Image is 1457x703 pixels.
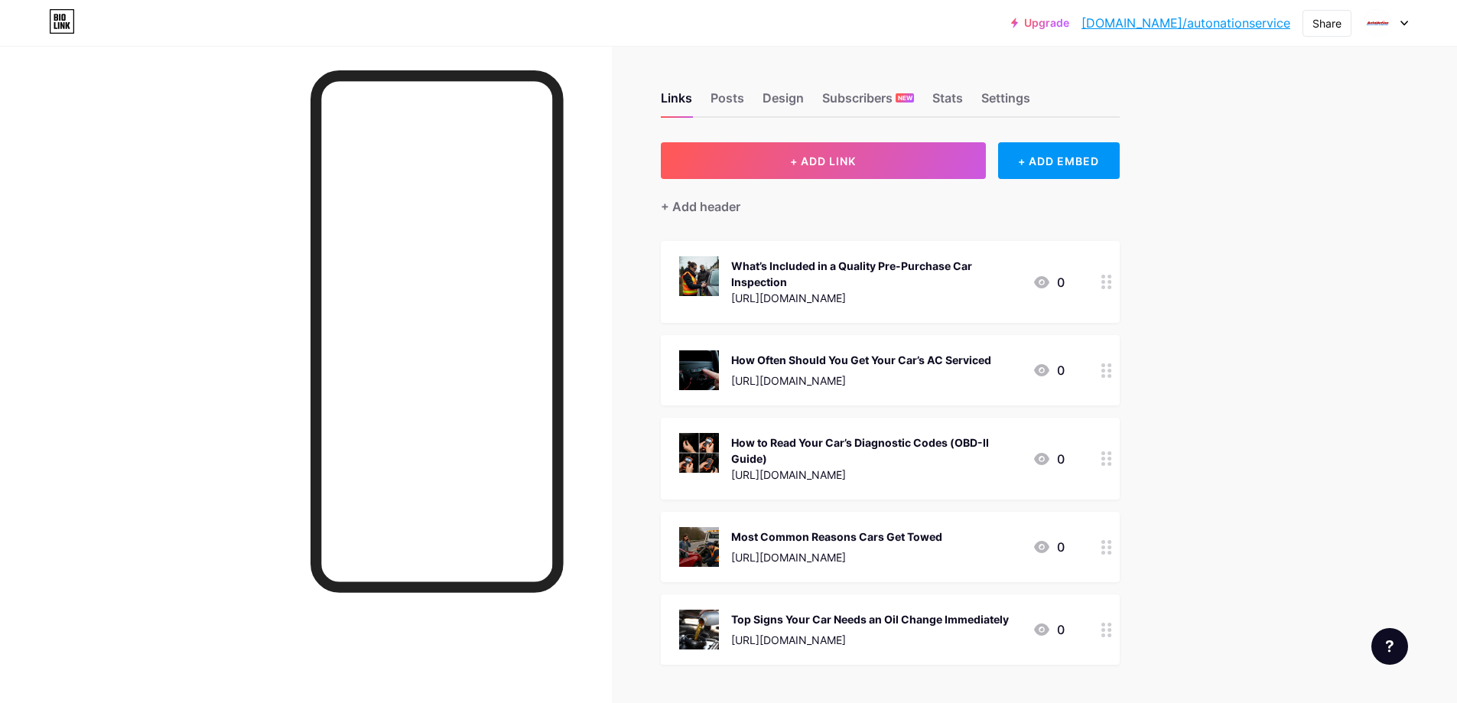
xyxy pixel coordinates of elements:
[1011,17,1069,29] a: Upgrade
[790,155,856,168] span: + ADD LINK
[731,467,1020,483] div: [URL][DOMAIN_NAME]
[1033,620,1065,639] div: 0
[1033,538,1065,556] div: 0
[998,142,1120,179] div: + ADD EMBED
[1363,8,1392,37] img: autonationservice
[679,610,719,649] img: Top Signs Your Car Needs an Oil Change Immediately
[661,197,740,216] div: + Add header
[731,258,1020,290] div: What’s Included in a Quality Pre-Purchase Car Inspection
[731,352,991,368] div: How Often Should You Get Your Car’s AC Serviced
[731,549,942,565] div: [URL][DOMAIN_NAME]
[679,527,719,567] img: Most Common Reasons Cars Get Towed
[1033,273,1065,291] div: 0
[981,89,1030,116] div: Settings
[661,142,986,179] button: + ADD LINK
[679,256,719,296] img: What’s Included in a Quality Pre-Purchase Car Inspection
[679,350,719,390] img: How Often Should You Get Your Car’s AC Serviced
[1312,15,1342,31] div: Share
[731,632,1009,648] div: [URL][DOMAIN_NAME]
[1033,450,1065,468] div: 0
[711,89,744,116] div: Posts
[731,434,1020,467] div: How to Read Your Car’s Diagnostic Codes (OBD-II Guide)
[898,93,912,103] span: NEW
[1033,361,1065,379] div: 0
[731,611,1009,627] div: Top Signs Your Car Needs an Oil Change Immediately
[822,89,914,116] div: Subscribers
[932,89,963,116] div: Stats
[679,433,719,473] img: How to Read Your Car’s Diagnostic Codes (OBD-II Guide)
[731,529,942,545] div: Most Common Reasons Cars Get Towed
[1081,14,1290,32] a: [DOMAIN_NAME]/autonationservice
[731,373,991,389] div: [URL][DOMAIN_NAME]
[731,290,1020,306] div: [URL][DOMAIN_NAME]
[763,89,804,116] div: Design
[661,89,692,116] div: Links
